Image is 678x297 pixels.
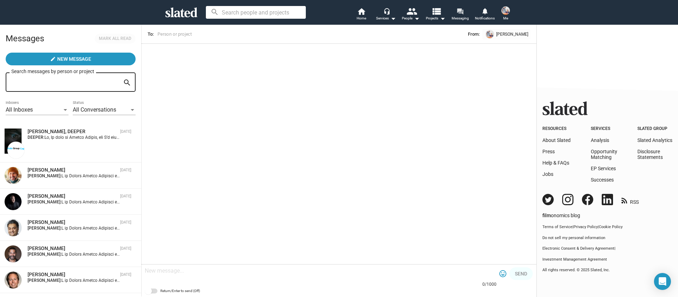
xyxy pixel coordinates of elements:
span: Notifications [475,14,495,23]
img: Michael J. Mailis [5,245,22,262]
div: Stephen Presley [28,167,117,173]
img: DEEPER [5,129,22,154]
a: Notifications [472,7,497,23]
mat-icon: headset_mic [383,8,390,14]
img: Stephen Presley [5,167,22,184]
button: Nathan ThomasMe [497,5,514,23]
div: People [402,14,420,23]
a: Investment Management Agreement [542,257,672,262]
a: Press [542,149,555,154]
time: [DATE] [120,129,131,134]
mat-icon: home [357,7,365,16]
strong: [PERSON_NAME]: [28,200,61,204]
span: Home [357,14,366,23]
a: Analysis [591,137,609,143]
button: Mark all read [95,34,136,44]
span: Messaging [452,14,469,23]
img: Ian Brereton [5,272,22,289]
div: MIchael Homer, DEEPER [28,128,117,135]
h2: Messages [6,30,44,47]
span: Send [515,267,527,280]
div: Deepak Sikka [28,219,117,226]
p: All rights reserved. © 2025 Slated, Inc. [542,268,672,273]
a: Cookie Policy [599,225,623,229]
input: Person or project [156,31,329,38]
mat-hint: 0/1000 [482,282,496,287]
time: [DATE] [120,168,131,172]
mat-icon: search [123,77,131,88]
div: Slated Group [637,126,672,132]
mat-icon: people [406,6,417,16]
a: Slated Analytics [637,137,672,143]
img: Deepak Sikka [5,219,22,236]
span: All Inboxes [6,106,33,113]
mat-icon: forum [457,8,463,14]
mat-icon: arrow_drop_down [389,14,397,23]
span: Mark all read [99,35,131,42]
button: Projects [423,7,448,23]
a: Help & FAQs [542,160,569,166]
input: Search people and projects [206,6,306,19]
span: From: [468,30,480,38]
span: | [614,246,615,251]
span: All Conversations [73,106,116,113]
a: RSS [621,195,639,206]
a: Terms of Service [542,225,572,229]
button: Send [509,267,533,280]
a: Messaging [448,7,472,23]
button: Do not sell my personal information [542,236,672,241]
span: New Message [57,53,91,65]
span: | [572,225,573,229]
a: About Slated [542,137,571,143]
span: Me [503,14,508,23]
mat-icon: notifications [481,7,488,14]
a: EP Services [591,166,616,171]
a: Electronic Consent & Delivery Agreement [542,246,614,251]
time: [DATE] [120,220,131,225]
mat-icon: view_list [431,6,441,16]
a: Jobs [542,171,553,177]
img: MIchael Homer [7,142,24,159]
button: Services [374,7,398,23]
a: Home [349,7,374,23]
div: Dale Johnson [28,193,117,200]
a: OpportunityMatching [591,149,617,160]
strong: [PERSON_NAME]: [28,226,61,231]
span: | [598,225,599,229]
div: Services [376,14,396,23]
a: Successes [591,177,614,183]
div: Services [591,126,617,132]
span: Projects [426,14,445,23]
strong: [PERSON_NAME]: [28,173,61,178]
a: Privacy Policy [573,225,598,229]
div: Ian Brereton [28,271,117,278]
time: [DATE] [120,194,131,198]
time: [DATE] [120,246,131,251]
div: Resources [542,126,571,132]
strong: [PERSON_NAME]: [28,252,61,257]
mat-icon: create [50,56,56,62]
mat-icon: arrow_drop_down [438,14,447,23]
span: film [542,213,551,218]
mat-icon: arrow_drop_down [412,14,421,23]
span: To: [148,31,154,37]
a: DisclosureStatements [637,149,663,160]
button: New Message [6,53,136,65]
div: Open Intercom Messenger [654,273,671,290]
a: filmonomics blog [542,207,580,219]
span: [PERSON_NAME] [496,30,528,38]
div: Michael J. Mailis [28,245,117,252]
img: Nathan Thomas [501,6,510,15]
strong: [PERSON_NAME]: [28,278,61,283]
img: Dale Johnson [5,193,22,210]
time: [DATE] [120,272,131,277]
img: undefined [486,30,494,38]
mat-icon: tag_faces [499,269,507,278]
span: Return/Enter to send (Off) [160,287,200,295]
strong: DEEPER: [28,135,44,140]
button: People [398,7,423,23]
